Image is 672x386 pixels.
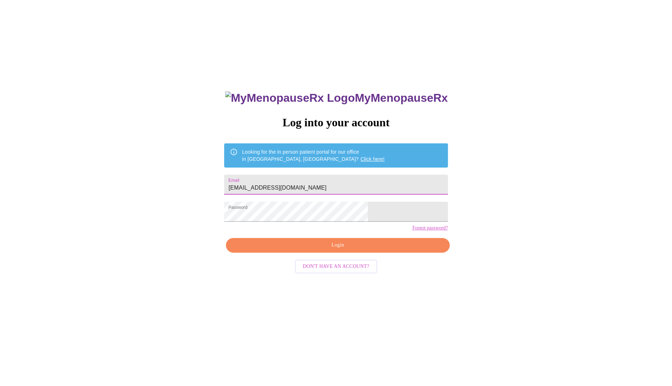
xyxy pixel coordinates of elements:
span: Login [234,241,441,250]
h3: MyMenopauseRx [225,91,448,105]
a: Forgot password? [412,225,448,231]
span: Don't have an account? [303,262,369,271]
button: Login [226,238,449,253]
img: MyMenopauseRx Logo [225,91,355,105]
h3: Log into your account [224,116,448,129]
a: Don't have an account? [293,263,379,269]
button: Don't have an account? [295,260,377,274]
a: Click here! [360,156,385,162]
div: Looking for the in person patient portal for our office in [GEOGRAPHIC_DATA], [GEOGRAPHIC_DATA]? [242,146,385,165]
